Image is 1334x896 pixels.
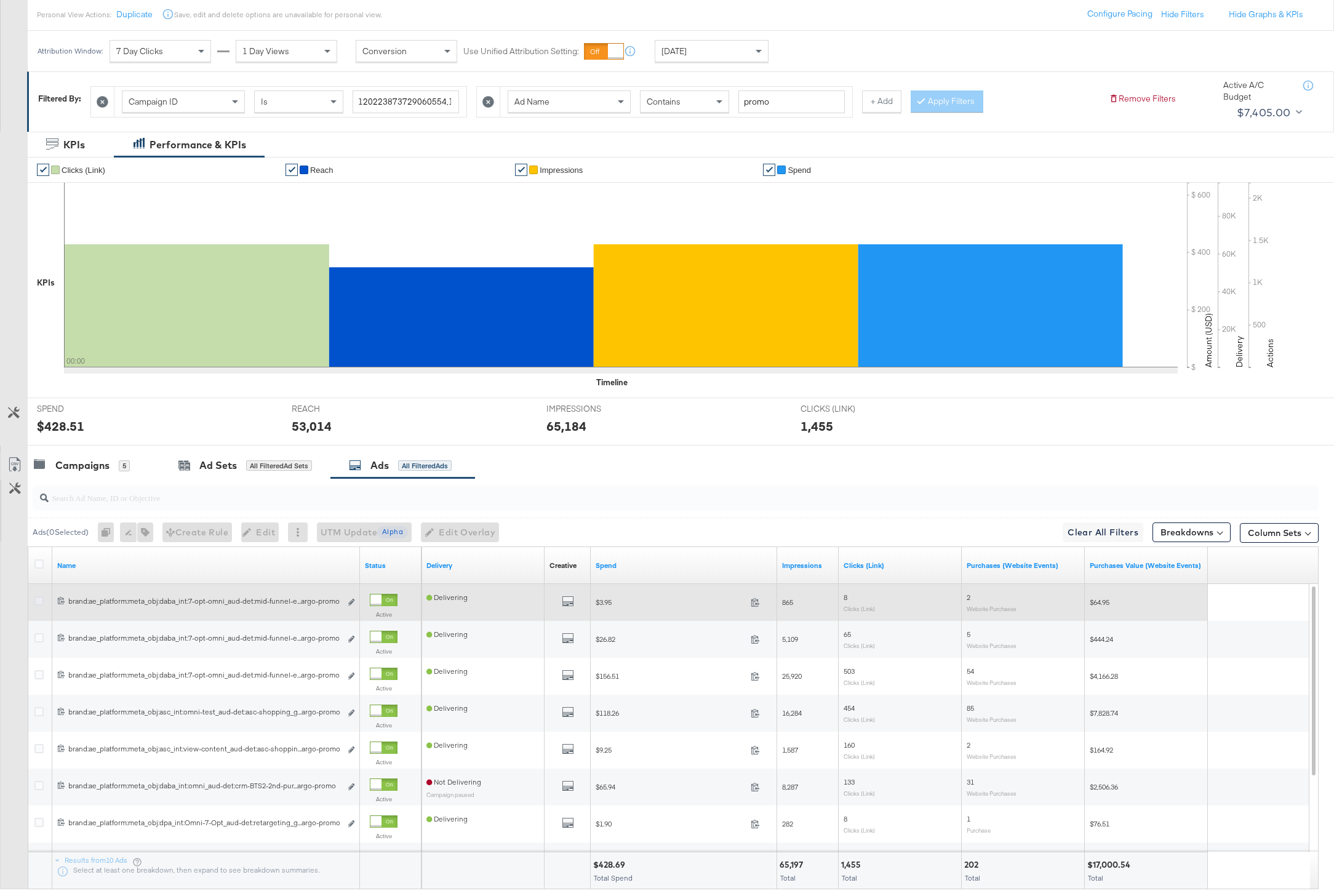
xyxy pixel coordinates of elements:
span: Delivering [426,593,468,602]
a: The total value of the purchase actions tracked by your Custom Audience pixel on your website aft... [1090,561,1203,570]
sub: Website Purchases [967,679,1016,686]
sub: Website Purchases [967,605,1016,612]
span: $65.94 [596,782,746,791]
span: 25,920 [782,671,802,681]
span: Total [965,873,980,882]
span: $26.82 [596,634,746,644]
button: Hide Filters [1161,9,1204,20]
a: ✔ [763,164,775,176]
span: 54 [967,666,974,676]
span: 282 [782,819,793,828]
span: 8 [844,593,847,602]
span: Total [1088,873,1103,882]
span: Campaign ID [129,96,178,107]
span: 85 [967,703,974,713]
input: Enter a search term [353,90,459,113]
sub: Purchase [967,826,991,834]
span: 454 [844,703,855,713]
text: Actions [1264,338,1276,367]
span: SPEND [37,403,129,415]
div: Timeline [596,377,628,388]
div: All Filtered Ad Sets [246,460,312,471]
button: Duplicate [116,9,153,20]
label: Active [370,832,397,840]
a: Reflects the ability of your Ad to achieve delivery. [426,561,540,570]
span: IMPRESSIONS [546,403,639,415]
a: The total amount spent to date. [596,561,772,570]
sub: Website Purchases [967,716,1016,723]
span: Spend [788,166,811,175]
span: $7,828.74 [1090,708,1118,718]
div: Ads ( 0 Selected) [33,527,89,538]
span: 1,587 [782,745,798,754]
span: Total [780,873,796,882]
div: 1,455 [801,417,833,435]
text: Delivery [1234,336,1245,367]
span: Total [842,873,857,882]
label: Active [370,610,397,618]
div: 65,184 [546,417,586,435]
span: 865 [782,598,793,607]
span: Ad Name [514,96,549,107]
span: Conversion [362,46,407,57]
button: Remove Filters [1109,93,1176,105]
span: 503 [844,666,855,676]
sub: Clicks (Link) [844,716,875,723]
sub: Website Purchases [967,790,1016,797]
label: Active [370,684,397,692]
text: Amount (USD) [1203,313,1214,367]
div: 65,197 [780,859,807,871]
div: Ad Sets [199,458,237,473]
span: $444.24 [1090,634,1113,644]
span: 8,287 [782,782,798,791]
div: KPIs [63,138,85,152]
div: brand:ae_platform:meta_obj:dpa_int:Omni-7-Opt_aud-det:retargeting_g...argo-promo [68,818,341,828]
a: ✔ [37,164,49,176]
span: Delivering [426,666,468,676]
span: $1.90 [596,819,746,828]
a: ✔ [286,164,298,176]
div: $7,405.00 [1237,103,1291,122]
a: The number of clicks on links appearing on your ad or Page that direct people to your sites off F... [844,561,957,570]
div: $17,000.54 [1087,859,1134,871]
label: Active [370,795,397,803]
div: 53,014 [292,417,332,435]
div: Campaigns [55,458,110,473]
span: REACH [292,403,384,415]
button: $7,405.00 [1232,103,1304,122]
a: The number of times a purchase was made tracked by your Custom Audience pixel on your website aft... [967,561,1080,570]
div: Performance & KPIs [150,138,246,152]
div: 5 [119,460,130,471]
span: 8 [844,814,847,823]
span: 65 [844,630,851,639]
sub: Clicks (Link) [844,605,875,612]
span: 1 Day Views [242,46,289,57]
span: $3.95 [596,598,746,607]
button: Hide Graphs & KPIs [1229,9,1303,20]
span: $64.95 [1090,598,1109,607]
div: Filtered By: [38,93,81,105]
a: ✔ [515,164,527,176]
span: 5 [967,630,970,639]
span: 7 Day Clicks [116,46,163,57]
div: Personal View Actions: [37,10,111,20]
span: 2 [967,740,970,750]
span: Reach [310,166,333,175]
div: All Filtered Ads [398,460,452,471]
span: Delivering [426,740,468,750]
a: Shows the creative associated with your ad. [549,561,577,570]
span: $164.92 [1090,745,1113,754]
span: Total Spend [594,873,633,882]
sub: Clicks (Link) [844,753,875,760]
div: KPIs [37,277,55,289]
label: Active [370,758,397,766]
div: brand:ae_platform:meta_obj:asc_int:view-content_aud-det:asc-shoppin...argo-promo [68,744,341,754]
button: Breakdowns [1152,522,1231,542]
span: Is [261,96,268,107]
span: Delivering [426,703,468,713]
div: $428.69 [593,859,629,871]
span: 1 [967,814,970,823]
div: brand:ae_platform:meta_obj:daba_int:7-opt-omni_aud-det:mid-funnel-e...argo-promo [68,670,341,680]
span: 2 [967,593,970,602]
sub: Campaign paused [426,791,474,798]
